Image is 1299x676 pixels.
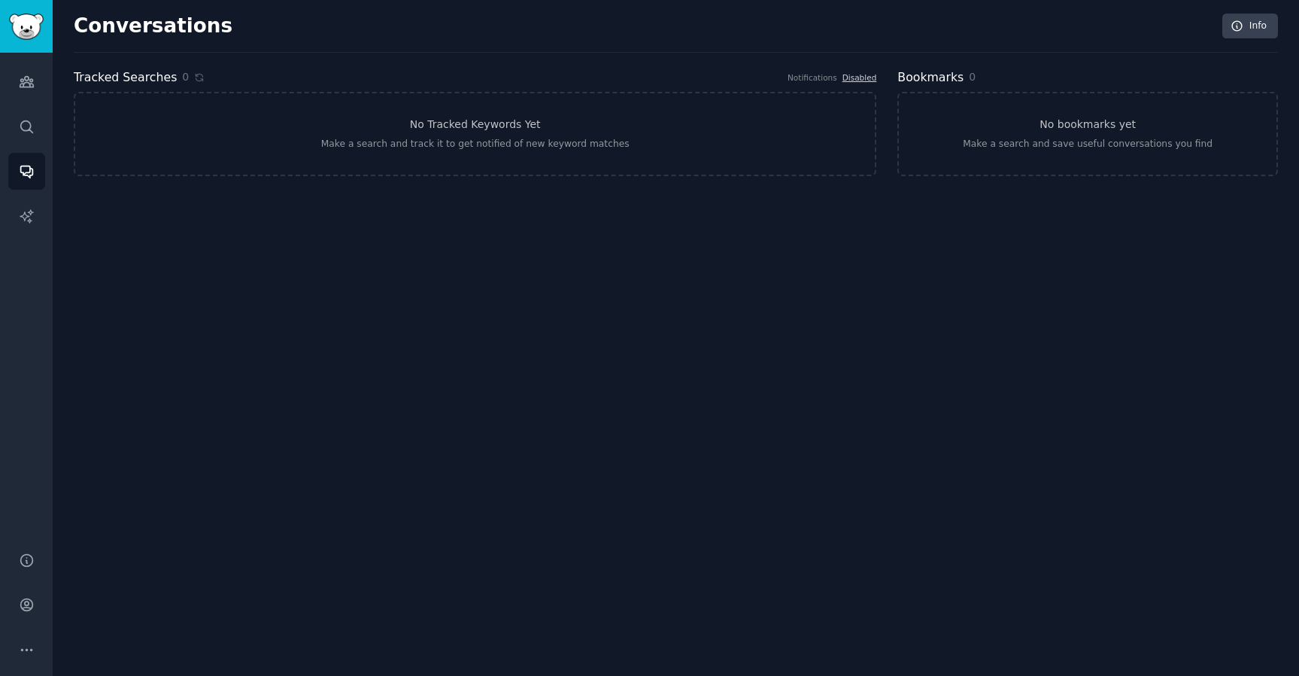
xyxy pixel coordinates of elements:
[969,71,976,83] span: 0
[897,69,964,87] h2: Bookmarks
[321,138,630,151] div: Make a search and track it to get notified of new keyword matches
[842,73,877,82] a: Disabled
[182,69,189,85] span: 0
[74,92,876,176] a: No Tracked Keywords YetMake a search and track it to get notified of new keyword matches
[963,138,1213,151] div: Make a search and save useful conversations you find
[1222,14,1278,39] a: Info
[74,69,177,87] h2: Tracked Searches
[9,14,44,40] img: GummySearch logo
[410,117,541,132] h3: No Tracked Keywords Yet
[788,72,837,83] div: Notifications
[897,92,1278,176] a: No bookmarks yetMake a search and save useful conversations you find
[74,14,232,38] h2: Conversations
[1040,117,1136,132] h3: No bookmarks yet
